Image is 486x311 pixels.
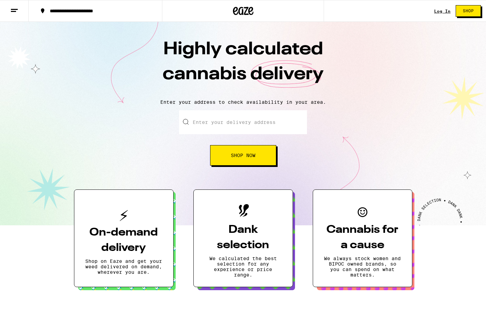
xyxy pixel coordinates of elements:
h3: On-demand delivery [85,225,162,256]
p: Shop on Eaze and get your weed delivered on demand, wherever you are. [85,258,162,275]
button: Shop [456,5,481,17]
button: On-demand deliveryShop on Eaze and get your weed delivered on demand, wherever you are. [74,189,174,287]
span: Shop Now [231,153,255,158]
h1: Highly calculated cannabis delivery [124,37,363,94]
a: Shop [451,5,486,17]
a: Log In [434,9,451,13]
button: Dank selectionWe calculated the best selection for any experience or price range. [193,189,293,287]
p: We always stock women and BIPOC owned brands, so you can spend on what matters. [324,256,401,278]
p: Enter your address to check availability in your area. [7,99,479,105]
p: We calculated the best selection for any experience or price range. [205,256,282,278]
button: Shop Now [210,145,276,166]
h3: Dank selection [205,222,282,253]
span: Shop [463,9,474,13]
input: Enter your delivery address [179,110,307,134]
h3: Cannabis for a cause [324,222,401,253]
button: Cannabis for a causeWe always stock women and BIPOC owned brands, so you can spend on what matters. [313,189,412,287]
